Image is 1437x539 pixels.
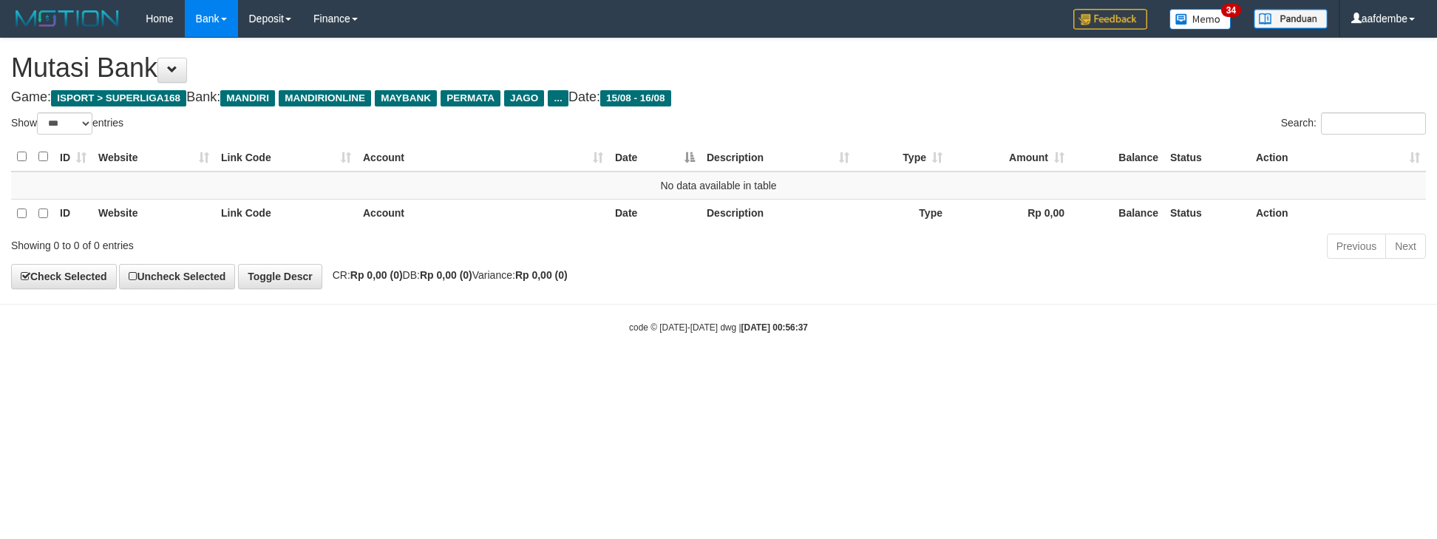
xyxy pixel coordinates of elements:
[51,90,186,106] span: ISPORT > SUPERLIGA168
[1321,112,1426,135] input: Search:
[220,90,275,106] span: MANDIRI
[37,112,92,135] select: Showentries
[629,322,808,333] small: code © [DATE]-[DATE] dwg |
[548,90,568,106] span: ...
[1250,199,1426,228] th: Action
[1327,234,1386,259] a: Previous
[325,269,568,281] span: CR: DB: Variance:
[375,90,437,106] span: MAYBANK
[1221,4,1241,17] span: 34
[357,199,609,228] th: Account
[948,199,1070,228] th: Rp 0,00
[238,264,322,289] a: Toggle Descr
[609,143,701,172] th: Date: activate to sort column descending
[515,269,568,281] strong: Rp 0,00 (0)
[215,143,357,172] th: Link Code: activate to sort column ascending
[119,264,235,289] a: Uncheck Selected
[948,143,1070,172] th: Amount: activate to sort column ascending
[11,112,123,135] label: Show entries
[1281,112,1426,135] label: Search:
[54,199,92,228] th: ID
[54,143,92,172] th: ID: activate to sort column ascending
[1164,143,1250,172] th: Status
[441,90,500,106] span: PERMATA
[504,90,544,106] span: JAGO
[11,264,117,289] a: Check Selected
[420,269,472,281] strong: Rp 0,00 (0)
[279,90,371,106] span: MANDIRIONLINE
[1250,143,1426,172] th: Action: activate to sort column ascending
[1073,9,1147,30] img: Feedback.jpg
[11,53,1426,83] h1: Mutasi Bank
[1254,9,1328,29] img: panduan.png
[1164,199,1250,228] th: Status
[609,199,701,228] th: Date
[215,199,357,228] th: Link Code
[741,322,808,333] strong: [DATE] 00:56:37
[92,143,215,172] th: Website: activate to sort column ascending
[1070,199,1164,228] th: Balance
[855,143,948,172] th: Type: activate to sort column ascending
[1169,9,1232,30] img: Button%20Memo.svg
[350,269,403,281] strong: Rp 0,00 (0)
[855,199,948,228] th: Type
[357,143,609,172] th: Account: activate to sort column ascending
[1385,234,1426,259] a: Next
[1070,143,1164,172] th: Balance
[701,199,855,228] th: Description
[701,143,855,172] th: Description: activate to sort column ascending
[600,90,671,106] span: 15/08 - 16/08
[11,232,588,253] div: Showing 0 to 0 of 0 entries
[11,7,123,30] img: MOTION_logo.png
[11,90,1426,105] h4: Game: Bank: Date:
[11,172,1426,200] td: No data available in table
[92,199,215,228] th: Website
